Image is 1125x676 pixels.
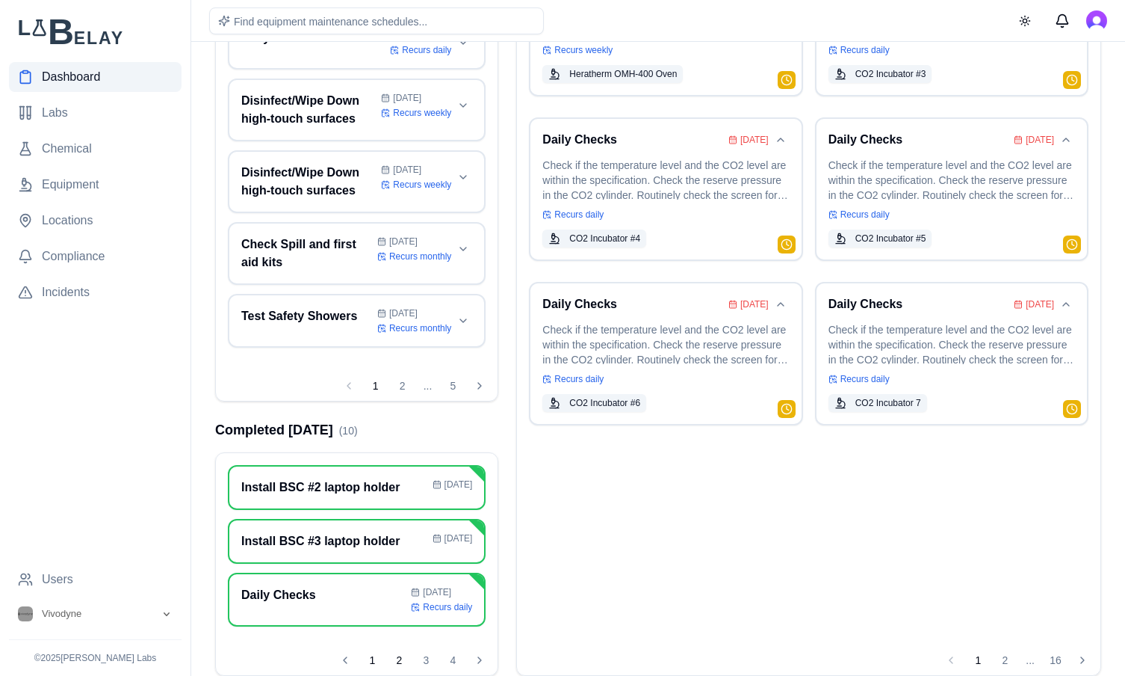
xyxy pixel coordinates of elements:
span: Dashboard [42,68,100,86]
span: [DATE] [444,479,473,491]
button: CO2 Incubator #5 [828,230,932,248]
span: [DATE] [389,236,418,248]
span: Recurs daily [554,373,604,385]
button: Previous page [337,374,361,398]
button: CO2 Incubator #3 [828,65,932,83]
div: Disinfect/Wipe Down high-touch surfaces[DATE]Recurs weeklyExpand card [228,79,486,141]
button: Expand card [454,34,472,52]
h3: Install BSC #3 laptop holder [241,532,427,550]
button: Heratherm OMH-400 Oven [542,65,683,83]
a: Dashboard [9,62,182,92]
h3: Install BSC #2 laptop holder [241,479,427,497]
span: Recurs weekly [393,179,451,191]
span: CO2 Incubator #3 [855,68,926,80]
img: Lois Tolvinski [1086,10,1107,31]
button: 1 [966,648,990,672]
span: Chemical [42,140,92,158]
button: 4 [441,648,465,672]
span: CO2 Incubator #4 [569,233,640,245]
span: [DATE] [389,307,418,319]
button: Toggle theme [1011,7,1038,34]
button: CO2 Incubator 7 [828,394,927,412]
span: Locations [42,212,93,230]
button: Next page [468,648,492,672]
h3: Daily Checks [542,295,722,313]
span: Incidents [42,283,90,301]
span: Recurs daily [840,44,890,56]
button: 5 [441,374,465,398]
button: Expand card [454,96,472,114]
h3: Check Spill and first aid kits [241,236,371,271]
span: Recurs daily [402,44,451,56]
button: 2 [387,648,411,672]
button: 1 [364,374,388,398]
button: Collapse card [1057,295,1075,313]
div: Install BSC #2 laptop holder[DATE] [228,465,486,510]
span: Recurs daily [554,209,604,221]
button: 2 [993,648,1017,672]
h2: Completed [DATE] [215,420,358,440]
h3: Daily Checks [828,131,1008,149]
button: 3 [414,648,438,672]
span: Equipment [42,176,99,194]
button: Next page [468,374,492,398]
button: Collapse card [772,295,790,313]
button: Expand card [454,312,472,330]
div: Check Spill and first aid kits[DATE]Recurs monthlyExpand card [228,222,486,285]
h3: Test Safety Showers [241,307,371,325]
button: Collapse card [1057,131,1075,149]
span: Heratherm OMH-400 Oven [569,68,677,80]
button: CO2 Incubator #6 [542,394,646,412]
span: [DATE] [444,532,473,544]
span: [DATE] [423,586,451,598]
h3: Daily Checks [542,131,722,149]
a: Users [9,565,182,594]
span: [DATE] [740,134,769,146]
button: 16 [1044,648,1067,672]
span: Recurs weekly [393,107,451,119]
span: Recurs daily [840,373,890,385]
button: Expand card [454,168,472,186]
button: Next page [1070,648,1094,672]
a: Equipment [9,170,182,200]
button: Messages [1047,6,1077,36]
span: CO2 Incubator #6 [569,397,640,409]
a: Chemical [9,134,182,164]
h3: Daily Checks [828,295,1008,313]
div: Daily Checks[DATE]Collapse cardCheck if the temperature level and the CO2 level are within the sp... [529,282,802,425]
span: Recurs monthly [389,251,451,262]
div: Daily Checks[DATE]Collapse cardCheck if the temperature level and the CO2 level are within the sp... [815,282,1088,425]
span: CO2 Incubator #5 [855,233,926,245]
span: [DATE] [740,298,769,310]
span: Recurs monthly [389,322,451,334]
div: Daily Checks[DATE]Recurs dailyExpand card [228,16,486,70]
a: Locations [9,206,182,236]
p: Check if the temperature level and the CO2 level are within the specification. Check the reserve ... [828,158,1075,200]
span: Recurs daily [840,209,890,221]
h3: Disinfect/Wipe Down high-touch surfaces [241,164,375,200]
span: [DATE] [393,92,421,104]
button: Open user button [1086,10,1107,31]
button: Previous page [939,648,963,672]
button: Open organization switcher [9,600,182,627]
button: Expand card [454,240,472,258]
div: Daily Checks[DATE]Collapse cardCheck if the temperature level and the CO2 level are within the sp... [529,117,802,261]
a: Incidents [9,277,182,307]
span: [DATE] [1026,134,1054,146]
img: Vivodyne [18,606,33,621]
div: Install BSC #3 laptop holder[DATE] [228,519,486,564]
span: ... [1020,654,1041,666]
span: Vivodyne [42,607,81,621]
button: Collapse card [772,131,790,149]
p: Check if the temperature level and the CO2 level are within the specification. Check the reserve ... [828,322,1075,364]
a: Labs [9,98,182,128]
div: Daily Checks[DATE]Collapse cardCheck if the temperature level and the CO2 level are within the sp... [815,117,1088,261]
span: Users [42,571,73,589]
p: Check if the temperature level and the CO2 level are within the specification. Check the reserve ... [542,322,789,364]
span: [DATE] [393,164,421,176]
button: 1 [360,648,384,672]
p: © 2025 [PERSON_NAME] Labs [9,652,182,664]
button: 2 [391,374,415,398]
span: ( 10 ) [339,425,358,437]
div: Test Safety Showers[DATE]Recurs monthlyExpand card [228,294,486,348]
